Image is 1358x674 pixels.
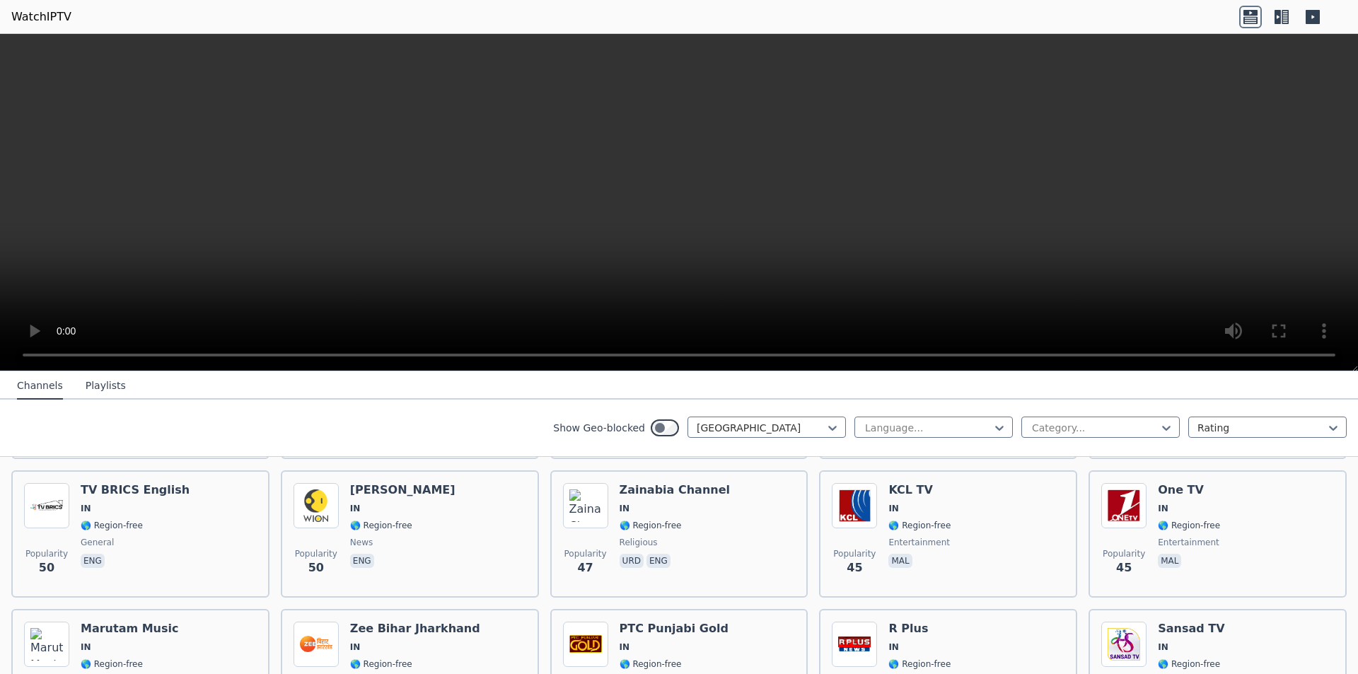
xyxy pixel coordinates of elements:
[620,641,630,653] span: IN
[553,421,645,435] label: Show Geo-blocked
[24,483,69,528] img: TV BRICS English
[350,554,374,568] p: eng
[81,503,91,514] span: IN
[620,622,729,636] h6: PTC Punjabi Gold
[888,483,951,497] h6: KCL TV
[564,548,607,559] span: Popularity
[295,548,337,559] span: Popularity
[888,520,951,531] span: 🌎 Region-free
[1158,658,1220,670] span: 🌎 Region-free
[350,658,412,670] span: 🌎 Region-free
[1103,548,1145,559] span: Popularity
[620,483,730,497] h6: Zainabia Channel
[81,537,114,548] span: general
[832,622,877,667] img: R Plus
[294,622,339,667] img: Zee Bihar Jharkhand
[847,559,862,576] span: 45
[81,622,179,636] h6: Marutam Music
[308,559,324,576] span: 50
[620,658,682,670] span: 🌎 Region-free
[888,554,912,568] p: mal
[39,559,54,576] span: 50
[17,373,63,400] button: Channels
[81,520,143,531] span: 🌎 Region-free
[1116,559,1132,576] span: 45
[1158,483,1220,497] h6: One TV
[81,641,91,653] span: IN
[1158,641,1168,653] span: IN
[350,503,361,514] span: IN
[1158,537,1219,548] span: entertainment
[620,520,682,531] span: 🌎 Region-free
[620,554,644,568] p: urd
[294,483,339,528] img: WION
[81,483,190,497] h6: TV BRICS English
[832,483,877,528] img: KCL TV
[350,483,455,497] h6: [PERSON_NAME]
[888,658,951,670] span: 🌎 Region-free
[81,554,105,568] p: eng
[833,548,876,559] span: Popularity
[1158,520,1220,531] span: 🌎 Region-free
[11,8,71,25] a: WatchIPTV
[24,622,69,667] img: Marutam Music
[350,537,373,548] span: news
[1158,622,1224,636] h6: Sansad TV
[888,641,899,653] span: IN
[620,537,658,548] span: religious
[888,622,951,636] h6: R Plus
[1158,503,1168,514] span: IN
[620,503,630,514] span: IN
[563,483,608,528] img: Zainabia Channel
[350,622,480,636] h6: Zee Bihar Jharkhand
[350,641,361,653] span: IN
[86,373,126,400] button: Playlists
[563,622,608,667] img: PTC Punjabi Gold
[888,537,950,548] span: entertainment
[81,658,143,670] span: 🌎 Region-free
[646,554,671,568] p: eng
[577,559,593,576] span: 47
[1158,554,1181,568] p: mal
[25,548,68,559] span: Popularity
[1101,483,1147,528] img: One TV
[1101,622,1147,667] img: Sansad TV
[350,520,412,531] span: 🌎 Region-free
[888,503,899,514] span: IN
